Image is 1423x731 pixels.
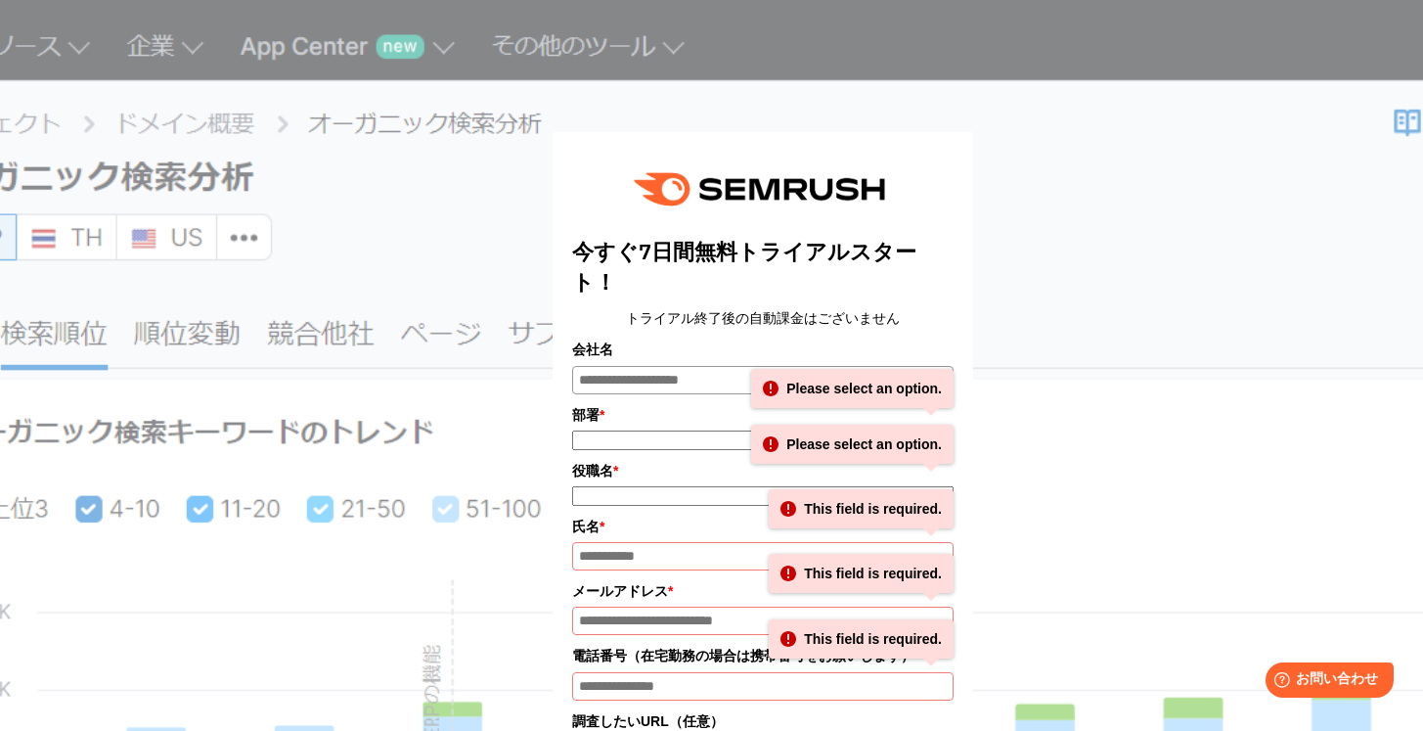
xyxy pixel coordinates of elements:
[572,307,954,329] center: トライアル終了後の自動課金はございません
[769,554,954,593] div: This field is required.
[620,152,906,227] img: e6a379fe-ca9f-484e-8561-e79cf3a04b3f.png
[751,369,954,408] div: Please select an option.
[751,425,954,464] div: Please select an option.
[572,645,954,666] label: 電話番号（在宅勤務の場合は携帯番号をお願いします）
[1249,655,1401,709] iframe: Help widget launcher
[572,404,954,426] label: 部署
[769,489,954,528] div: This field is required.
[572,339,954,360] label: 会社名
[572,516,954,537] label: 氏名
[572,237,954,297] title: 今すぐ7日間無料トライアルスタート！
[572,580,954,602] label: メールアドレス
[572,460,954,481] label: 役職名
[769,619,954,659] div: This field is required.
